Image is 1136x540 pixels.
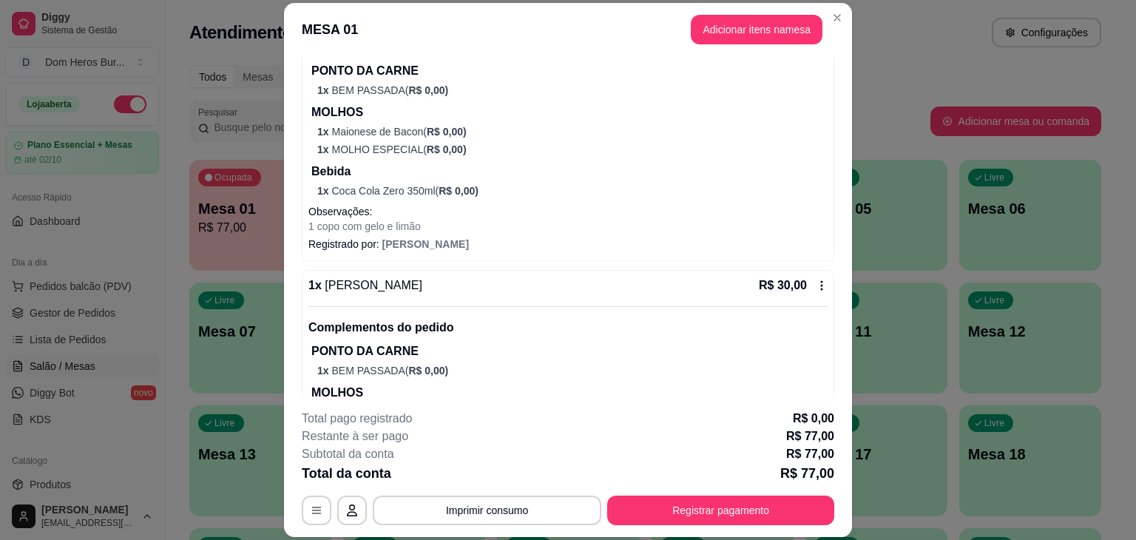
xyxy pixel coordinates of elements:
[308,277,422,294] p: 1 x
[317,185,331,197] span: 1 x
[311,62,828,80] p: PONTO DA CARNE
[825,6,849,30] button: Close
[317,144,331,155] span: 1 x
[759,277,807,294] p: R$ 30,00
[311,163,828,180] p: Bebida
[408,365,448,377] span: R$ 0,00 )
[284,3,852,56] header: MESA 01
[408,84,448,96] span: R$ 0,00 )
[308,319,828,337] p: Complementos do pedido
[308,237,828,252] p: Registrado por:
[302,428,408,445] p: Restante à ser pago
[311,342,828,360] p: PONTO DA CARNE
[308,204,828,219] p: Observações:
[311,104,828,121] p: MOLHOS
[302,410,412,428] p: Total pago registrado
[311,384,828,402] p: MOLHOS
[302,445,394,463] p: Subtotal da conta
[317,83,828,98] p: BEM PASSADA (
[786,428,834,445] p: R$ 77,00
[317,365,331,377] span: 1 x
[439,185,479,197] span: R$ 0,00 )
[317,124,828,139] p: Maionese de Bacon (
[317,363,828,378] p: BEM PASSADA (
[302,463,391,484] p: Total da conta
[373,496,601,525] button: Imprimir consumo
[317,183,828,198] p: Coca Cola Zero 350ml (
[793,410,834,428] p: R$ 0,00
[786,445,834,463] p: R$ 77,00
[427,126,467,138] span: R$ 0,00 )
[691,15,822,44] button: Adicionar itens namesa
[780,463,834,484] p: R$ 77,00
[317,126,331,138] span: 1 x
[308,219,828,234] p: 1 copo com gelo e limão
[607,496,834,525] button: Registrar pagamento
[322,279,422,291] span: [PERSON_NAME]
[317,142,828,157] p: MOLHO ESPECIAL (
[427,144,467,155] span: R$ 0,00 )
[382,238,469,250] span: [PERSON_NAME]
[317,84,331,96] span: 1 x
